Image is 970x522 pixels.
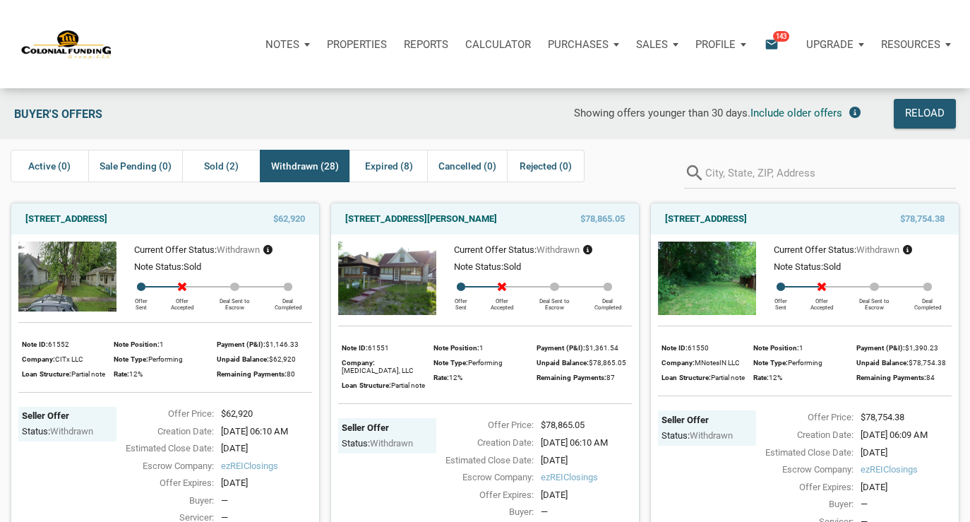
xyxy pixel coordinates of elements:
[541,505,632,519] div: —
[433,344,479,352] span: Note Position:
[534,488,639,502] div: [DATE]
[109,459,215,473] div: Escrow Company:
[584,291,632,312] div: Deal Completed
[260,150,349,182] div: Withdrawn (28)
[537,374,606,381] span: Remaining Payments:
[18,242,116,312] img: 575079
[534,436,639,450] div: [DATE] 06:10 AM
[661,430,690,441] span: Status:
[48,340,69,348] span: 61552
[753,344,799,352] span: Note Position:
[342,438,370,449] span: Status:
[823,261,841,272] span: Sold
[589,359,626,367] span: $78,865.05
[342,422,432,434] div: Seller Offer
[22,370,71,378] span: Loan Structure:
[628,23,687,66] button: Sales
[854,446,959,460] div: [DATE]
[690,430,733,441] span: withdrawn
[900,210,945,227] span: $78,754.38
[684,157,705,189] i: search
[798,291,844,312] div: Offer Accepted
[338,242,436,315] img: 575189
[479,291,525,312] div: Offer Accepted
[114,340,160,348] span: Note Position:
[769,374,782,381] span: 12%
[264,291,312,312] div: Deal Completed
[537,244,580,255] span: withdrawn
[205,291,264,312] div: Deal Sent to Escrow
[429,470,534,485] div: Escrow Company:
[548,38,609,51] p: Purchases
[204,158,239,174] span: Sold (2)
[443,291,479,312] div: Offer Sent
[468,359,503,367] span: Performing
[507,150,585,182] div: Rejected (0)
[433,359,468,367] span: Note Type:
[856,359,909,367] span: Unpaid Balance:
[539,23,628,66] button: Purchases
[661,415,752,427] div: Seller Offer
[342,367,414,374] span: [MEDICAL_DATA], LLC
[520,158,572,174] span: Rejected (0)
[349,150,427,182] div: Expired (8)
[580,210,625,227] span: $78,865.05
[404,38,448,51] p: Reports
[109,476,215,490] div: Offer Expires:
[774,261,823,272] span: Note Status:
[658,242,756,315] img: 575139
[214,441,319,456] div: [DATE]
[265,38,299,51] p: Notes
[21,29,112,59] img: NoteUnlimited
[705,157,956,189] input: City, State, ZIP, Address
[182,150,260,182] div: Sold (2)
[753,374,769,381] span: Rate:
[22,340,48,348] span: Note ID:
[429,453,534,468] div: Estimated Close Date:
[184,261,201,272] span: Sold
[454,261,503,272] span: Note Status:
[537,344,585,352] span: Payment (P&I):
[749,446,854,460] div: Estimated Close Date:
[856,244,899,255] span: withdrawn
[754,23,798,66] button: email143
[368,344,389,352] span: 61551
[148,355,183,363] span: Performing
[749,497,854,511] div: Buyer:
[109,441,215,456] div: Estimated Close Date:
[109,407,215,421] div: Offer Price:
[525,291,584,312] div: Deal Sent to Escrow
[854,410,959,425] div: $78,754.38
[134,244,217,255] span: Current Offer Status:
[221,459,312,473] span: ezREIClosings
[269,355,296,363] span: $62,920
[134,261,184,272] span: Note Status:
[214,407,319,421] div: $62,920
[773,30,789,42] span: 143
[433,374,449,381] span: Rate:
[905,105,945,122] div: Reload
[695,359,740,367] span: MNotesIN LLC
[273,210,305,227] span: $62,920
[257,23,318,66] button: Notes
[25,210,107,227] a: [STREET_ADDRESS]
[217,340,265,348] span: Payment (P&I):
[763,291,799,312] div: Offer Sent
[873,23,959,66] button: Resources
[926,374,935,381] span: 84
[585,344,618,352] span: $1,361.54
[159,291,205,312] div: Offer Accepted
[454,244,537,255] span: Current Offer Status:
[457,23,539,66] a: Calculator
[214,425,319,439] div: [DATE] 06:10 AM
[71,370,105,378] span: Partial note
[798,23,873,66] a: Upgrade
[688,344,709,352] span: 61550
[856,374,926,381] span: Remaining Payments:
[861,497,952,511] div: —
[856,344,905,352] span: Payment (P&I):
[100,158,172,174] span: Sale Pending (0)
[479,344,484,352] span: 1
